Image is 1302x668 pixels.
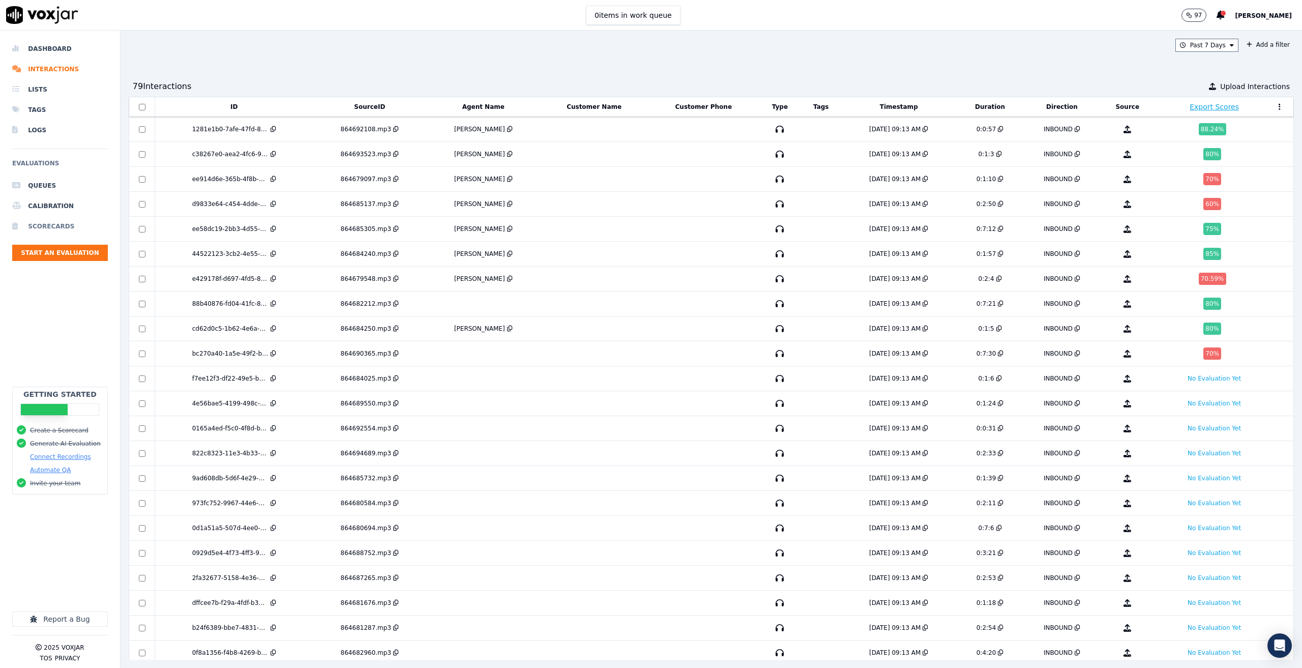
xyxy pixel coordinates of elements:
div: INBOUND [1044,200,1073,208]
div: 4e56bae5-4199-498c-9035-0f24991e5f99 [192,399,269,408]
div: 70 % [1203,347,1221,360]
div: cd62d0c5-1b62-4e6a-a824-e64c04857b2b [192,325,269,333]
div: 9ad608db-5d6f-4e29-98d3-cf20bafaef86 [192,474,269,482]
div: 75 % [1203,223,1221,235]
button: No Evaluation Yet [1183,572,1245,584]
div: INBOUND [1044,350,1073,358]
button: No Evaluation Yet [1183,522,1245,534]
div: 79 Interaction s [133,80,192,93]
div: 864685305.mp3 [341,225,391,233]
div: 0:2:53 [976,574,996,582]
div: [DATE] 09:13 AM [869,599,921,607]
div: [PERSON_NAME] [454,325,505,333]
div: 0:2:11 [976,499,996,507]
div: 0:3:21 [976,549,996,557]
button: 97 [1181,9,1206,22]
li: Tags [12,100,108,120]
div: [DATE] 09:13 AM [869,549,921,557]
div: [DATE] 09:13 AM [869,250,921,258]
a: Interactions [12,59,108,79]
div: [DATE] 09:13 AM [869,300,921,308]
button: 0items in work queue [586,6,680,25]
div: 864687265.mp3 [341,574,391,582]
div: [DATE] 09:13 AM [869,624,921,632]
button: Type [772,103,788,111]
div: 864685137.mp3 [341,200,391,208]
p: 97 [1194,11,1202,19]
div: 0:1:18 [976,599,996,607]
div: c38267e0-aea2-4fc6-9634-d206009446b7 [192,150,269,158]
div: 864694689.mp3 [341,449,391,457]
div: 0:1:24 [976,399,996,408]
div: 0:0:31 [976,424,996,432]
button: Customer Name [567,103,622,111]
div: ee914d6e-365b-4f8b-aa88-18236894a88a [192,175,269,183]
div: 0:2:54 [976,624,996,632]
div: 0929d5e4-4f73-4ff3-9674-839372790fa5 [192,549,269,557]
div: [DATE] 09:13 AM [869,150,921,158]
button: Privacy [55,654,80,662]
div: 864682212.mp3 [341,300,391,308]
div: 1281e1b0-7afe-47fd-83a5-fb189d41736b [192,125,269,133]
li: Lists [12,79,108,100]
button: No Evaluation Yet [1183,447,1245,459]
button: Generate AI Evaluation [30,440,101,448]
div: [DATE] 09:13 AM [869,325,921,333]
div: INBOUND [1044,499,1073,507]
div: INBOUND [1044,449,1073,457]
button: SourceID [354,103,385,111]
div: 70.59 % [1199,273,1226,285]
button: Duration [975,103,1005,111]
button: No Evaluation Yet [1183,472,1245,484]
div: 864680584.mp3 [341,499,391,507]
div: [DATE] 09:13 AM [869,200,921,208]
div: INBOUND [1044,524,1073,532]
div: bc270a40-1a5e-49f2-ba68-b8e405e41469 [192,350,269,358]
div: 2fa32677-5158-4e36-873e-0a1c29fe4565 [192,574,269,582]
img: voxjar logo [6,6,78,24]
div: 60 % [1203,198,1221,210]
div: 80 % [1203,298,1221,310]
div: 0:7:30 [976,350,996,358]
div: ee58dc19-2bb3-4d55-9f50-4bca04b63a32 [192,225,269,233]
a: Queues [12,176,108,196]
button: No Evaluation Yet [1183,547,1245,559]
div: 0:1:6 [979,374,994,383]
div: 0:0:57 [976,125,996,133]
button: Direction [1046,103,1078,111]
div: INBOUND [1044,250,1073,258]
div: 80 % [1203,148,1221,160]
div: [PERSON_NAME] [454,200,505,208]
div: [DATE] 09:13 AM [869,275,921,283]
div: [PERSON_NAME] [454,125,505,133]
div: dffcee7b-f29a-4fdf-b308-5ba67eea316c [192,599,269,607]
div: INBOUND [1044,549,1073,557]
div: INBOUND [1044,399,1073,408]
div: INBOUND [1044,424,1073,432]
div: INBOUND [1044,225,1073,233]
div: [DATE] 09:13 AM [869,524,921,532]
a: Calibration [12,196,108,216]
div: b24f6389-bbe7-4831-95c8-a252dbda6e3f [192,624,269,632]
div: [DATE] 09:13 AM [869,350,921,358]
div: 864684250.mp3 [341,325,391,333]
button: Customer Phone [675,103,732,111]
div: [DATE] 09:13 AM [869,649,921,657]
div: d9833e64-c454-4dde-8342-15ca1441018b [192,200,269,208]
div: [DATE] 09:13 AM [869,424,921,432]
div: [DATE] 09:13 AM [869,125,921,133]
div: 44522123-3cb2-4e55-b181-9e67070f07ca [192,250,269,258]
div: INBOUND [1044,374,1073,383]
li: Logs [12,120,108,140]
li: Dashboard [12,39,108,59]
button: Export Scores [1190,102,1239,112]
div: 0:7:6 [979,524,994,532]
li: Scorecards [12,216,108,237]
button: No Evaluation Yet [1183,422,1245,434]
div: 0:2:4 [979,275,994,283]
button: 97 [1181,9,1217,22]
button: No Evaluation Yet [1183,497,1245,509]
div: 864681287.mp3 [341,624,391,632]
